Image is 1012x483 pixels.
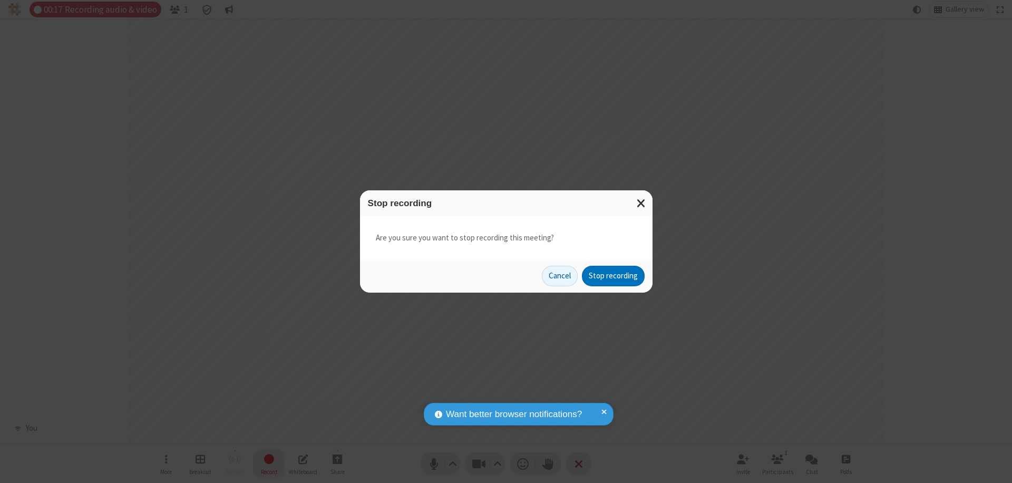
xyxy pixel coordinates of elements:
button: Cancel [542,266,578,287]
button: Close modal [630,190,653,216]
div: Are you sure you want to stop recording this meeting? [360,216,653,260]
h3: Stop recording [368,198,645,208]
span: Want better browser notifications? [446,408,582,421]
button: Stop recording [582,266,645,287]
